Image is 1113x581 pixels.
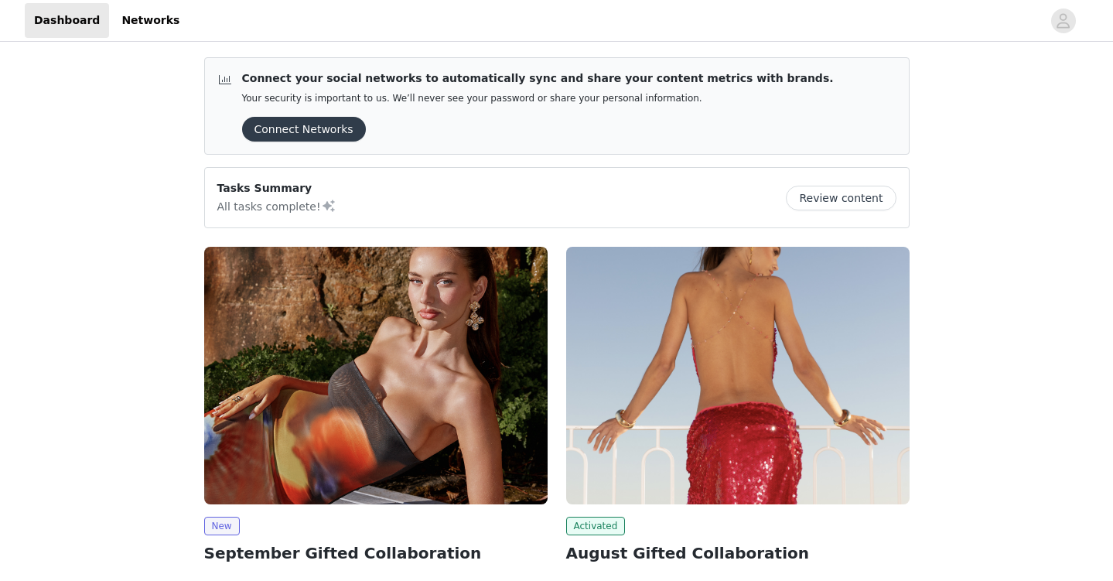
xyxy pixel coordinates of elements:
span: New [204,517,240,535]
img: Peppermayo EU [204,247,548,504]
img: Peppermayo EU [566,247,910,504]
p: Connect your social networks to automatically sync and share your content metrics with brands. [242,70,834,87]
p: Your security is important to us. We’ll never see your password or share your personal information. [242,93,834,104]
button: Connect Networks [242,117,366,142]
p: Tasks Summary [217,180,336,197]
h2: September Gifted Collaboration [204,542,548,565]
a: Networks [112,3,189,38]
div: avatar [1056,9,1070,33]
p: All tasks complete! [217,197,336,215]
h2: August Gifted Collaboration [566,542,910,565]
button: Review content [786,186,896,210]
a: Dashboard [25,3,109,38]
span: Activated [566,517,626,535]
